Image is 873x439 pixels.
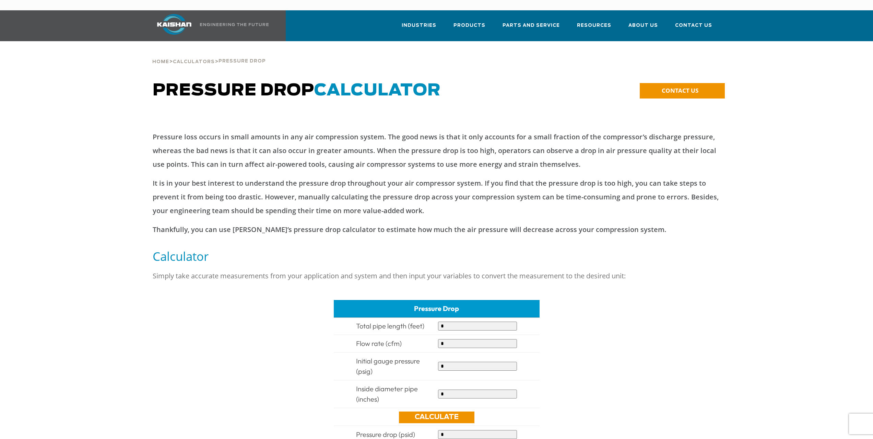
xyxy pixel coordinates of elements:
span: About Us [628,22,658,30]
a: Industries [402,16,436,40]
h5: Calculator [153,249,721,264]
p: Thankfully, you can use [PERSON_NAME]’s pressure drop calculator to estimate how much the air pre... [153,223,721,236]
img: kaishan logo [149,14,200,35]
a: Parts and Service [503,16,560,40]
a: About Us [628,16,658,40]
span: CONTACT US [662,86,698,94]
span: Contact Us [675,22,712,30]
span: Industries [402,22,436,30]
a: Products [453,16,485,40]
span: Products [453,22,485,30]
span: Pressure Drop [414,304,459,313]
p: Simply take accurate measurements from your application and system and then input your variables ... [153,269,721,283]
a: Contact Us [675,16,712,40]
span: Flow rate (cfm) [356,339,402,348]
a: Calculate [399,412,474,423]
a: Kaishan USA [149,10,270,41]
p: Pressure loss occurs in small amounts in any air compression system. The good news is that it onl... [153,130,721,171]
span: Pressure Drop [219,59,266,63]
span: Home [152,60,169,64]
span: Total pipe length (feet) [356,322,424,330]
span: Initial gauge pressure (psig) [356,357,420,376]
span: Resources [577,22,611,30]
p: It is in your best interest to understand the pressure drop throughout your air compressor system... [153,176,721,218]
a: Home [152,58,169,65]
img: Engineering the future [200,23,269,26]
span: Calculators [173,60,215,64]
span: Pressure drop (psid) [356,430,415,439]
span: Pressure Drop [153,82,441,99]
span: CALCULATOR [314,82,441,99]
a: Resources [577,16,611,40]
a: Calculators [173,58,215,65]
a: CONTACT US [640,83,725,99]
span: Parts and Service [503,22,560,30]
span: Inside diameter pipe (inches) [356,384,418,403]
div: > > [152,41,266,67]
